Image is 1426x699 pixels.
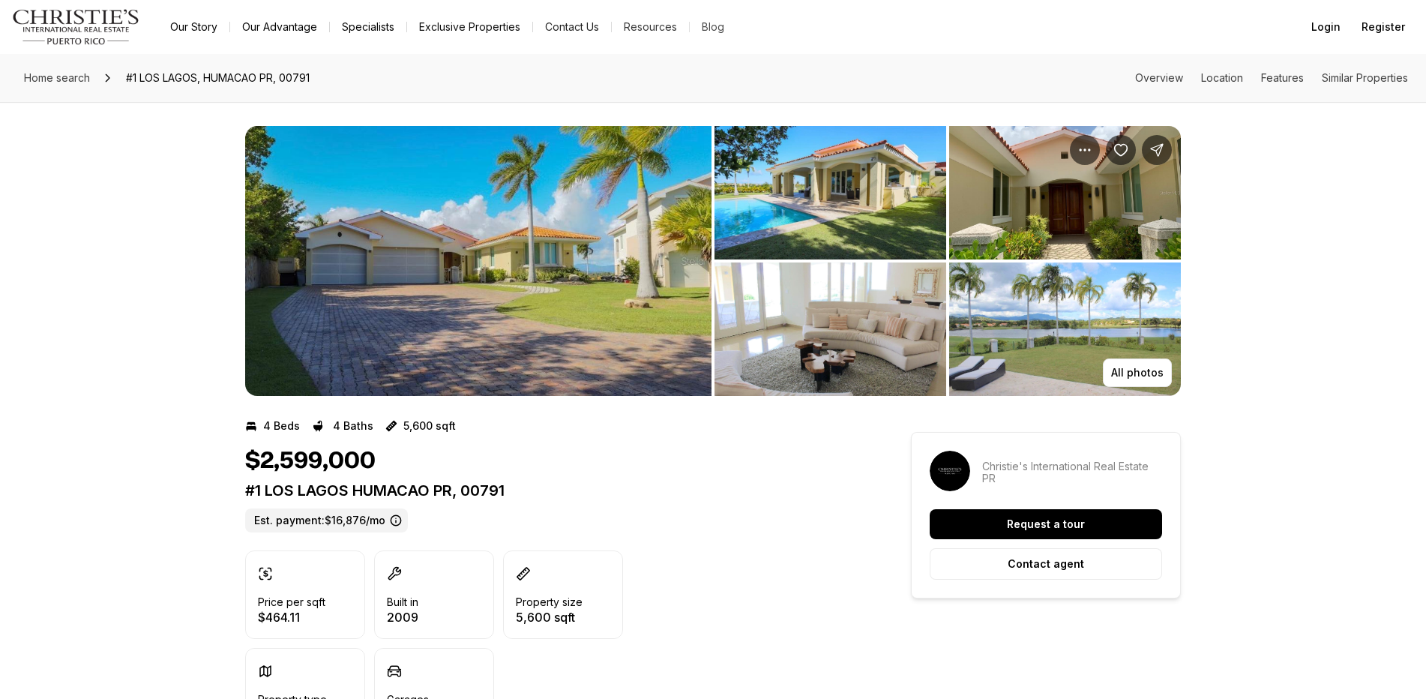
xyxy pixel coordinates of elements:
button: View image gallery [714,262,946,396]
button: Contact agent [930,548,1162,580]
li: 2 of 4 [714,126,1181,396]
div: Listing Photos [245,126,1181,396]
a: Skip to: Features [1261,71,1304,84]
p: Christie's International Real Estate PR [982,460,1162,484]
span: Register [1362,21,1405,33]
p: Built in [387,596,418,608]
a: Exclusive Properties [407,16,532,37]
button: View image gallery [949,262,1181,396]
span: Login [1311,21,1341,33]
a: Blog [690,16,736,37]
img: logo [12,9,140,45]
p: 4 Baths [333,420,373,432]
p: Request a tour [1007,518,1085,530]
button: All photos [1103,358,1172,387]
a: Home search [18,66,96,90]
button: Contact Us [533,16,611,37]
button: Share Property: #1 LOS LAGOS [1142,135,1172,165]
p: 2009 [387,611,418,623]
button: View image gallery [714,126,946,259]
li: 1 of 4 [245,126,712,396]
a: Specialists [330,16,406,37]
button: 4 Baths [312,414,373,438]
label: Est. payment: $16,876/mo [245,508,408,532]
span: Home search [24,71,90,84]
a: Resources [612,16,689,37]
p: 4 Beds [263,420,300,432]
button: View image gallery [245,126,712,396]
a: Our Advantage [230,16,329,37]
a: Skip to: Overview [1135,71,1183,84]
p: 5,600 sqft [403,420,456,432]
p: Price per sqft [258,596,325,608]
button: Property options [1070,135,1100,165]
p: Property size [516,596,583,608]
nav: Page section menu [1135,72,1408,84]
span: #1 LOS LAGOS, HUMACAO PR, 00791 [120,66,316,90]
p: $464.11 [258,611,325,623]
p: All photos [1111,367,1164,379]
button: Register [1353,12,1414,42]
button: Save Property: #1 LOS LAGOS [1106,135,1136,165]
p: #1 LOS LAGOS HUMACAO PR, 00791 [245,481,857,499]
a: Skip to: Similar Properties [1322,71,1408,84]
p: Contact agent [1008,558,1084,570]
a: Our Story [158,16,229,37]
a: Skip to: Location [1201,71,1243,84]
button: Request a tour [930,509,1162,539]
h1: $2,599,000 [245,447,376,475]
p: 5,600 sqft [516,611,583,623]
button: View image gallery [949,126,1181,259]
button: Login [1302,12,1350,42]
